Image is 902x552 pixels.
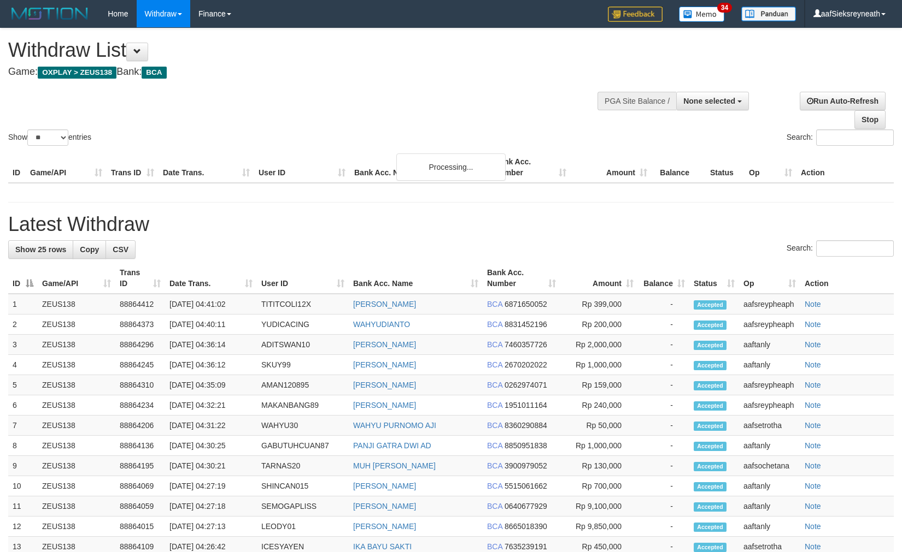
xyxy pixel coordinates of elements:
td: Rp 399,000 [560,294,638,314]
span: None selected [683,97,735,105]
td: MAKANBANG89 [257,395,349,416]
a: Note [805,340,821,349]
span: BCA [487,340,502,349]
td: [DATE] 04:27:13 [165,517,257,537]
td: aafsreypheaph [739,314,800,335]
span: Accepted [694,543,727,552]
td: - [638,456,689,476]
td: aaftanly [739,476,800,496]
td: Rp 9,850,000 [560,517,638,537]
label: Search: [787,240,894,257]
td: LEODY01 [257,517,349,537]
td: 88864234 [115,395,165,416]
span: Copy 8360290884 to clipboard [505,421,547,430]
td: ZEUS138 [38,496,115,517]
th: Balance: activate to sort column ascending [638,263,689,294]
td: aaftanly [739,436,800,456]
th: Game/API: activate to sort column ascending [38,263,115,294]
a: [PERSON_NAME] [353,381,416,389]
a: Show 25 rows [8,240,73,259]
td: - [638,496,689,517]
span: Copy 8665018390 to clipboard [505,522,547,531]
a: [PERSON_NAME] [353,401,416,409]
td: ZEUS138 [38,456,115,476]
a: Note [805,482,821,490]
td: Rp 9,100,000 [560,496,638,517]
td: [DATE] 04:30:25 [165,436,257,456]
img: MOTION_logo.png [8,5,91,22]
td: - [638,517,689,537]
td: 12 [8,517,38,537]
td: aaftanly [739,496,800,517]
div: PGA Site Balance / [598,92,676,110]
select: Showentries [27,129,68,146]
a: Note [805,360,821,369]
td: [DATE] 04:30:21 [165,456,257,476]
span: Accepted [694,320,727,330]
a: Note [805,401,821,409]
a: [PERSON_NAME] [353,502,416,511]
td: [DATE] 04:27:19 [165,476,257,496]
td: Rp 200,000 [560,314,638,335]
span: Copy 0640677929 to clipboard [505,502,547,511]
th: Trans ID [107,152,159,183]
td: SHINCAN015 [257,476,349,496]
span: Accepted [694,422,727,431]
td: 88864069 [115,476,165,496]
span: Copy 7635239191 to clipboard [505,542,547,551]
th: Action [800,263,894,294]
span: Accepted [694,523,727,532]
th: Bank Acc. Number [490,152,571,183]
th: Date Trans.: activate to sort column ascending [165,263,257,294]
span: Copy 5515061662 to clipboard [505,482,547,490]
span: BCA [487,300,502,308]
td: Rp 130,000 [560,456,638,476]
td: 11 [8,496,38,517]
span: BCA [487,421,502,430]
td: ZEUS138 [38,436,115,456]
span: 34 [717,3,732,13]
th: Date Trans. [159,152,254,183]
a: Note [805,381,821,389]
span: BCA [487,320,502,329]
td: 9 [8,456,38,476]
a: Stop [854,110,886,129]
td: Rp 1,000,000 [560,355,638,375]
span: Show 25 rows [15,245,66,254]
input: Search: [816,129,894,146]
a: WAHYU PURNOMO AJI [353,421,436,430]
span: Copy 6871650052 to clipboard [505,300,547,308]
span: Accepted [694,442,727,451]
td: 88864195 [115,456,165,476]
th: User ID: activate to sort column ascending [257,263,349,294]
td: 88864373 [115,314,165,335]
label: Search: [787,129,894,146]
span: Copy 8850951838 to clipboard [505,441,547,450]
td: 88864296 [115,335,165,355]
td: aafsreypheaph [739,375,800,395]
td: - [638,335,689,355]
td: Rp 50,000 [560,416,638,436]
span: Copy 1951011164 to clipboard [505,401,547,409]
td: aafsetrotha [739,416,800,436]
th: Op [745,152,796,183]
td: YUDICACING [257,314,349,335]
h1: Latest Withdraw [8,213,894,235]
th: Bank Acc. Name [350,152,490,183]
a: IKA BAYU SAKTI [353,542,412,551]
th: Bank Acc. Name: activate to sort column ascending [349,263,483,294]
td: ADITSWAN10 [257,335,349,355]
td: ZEUS138 [38,416,115,436]
td: 8 [8,436,38,456]
td: - [638,395,689,416]
span: Accepted [694,300,727,310]
span: BCA [487,401,502,409]
td: Rp 240,000 [560,395,638,416]
td: aaftanly [739,355,800,375]
th: Action [796,152,894,183]
a: Copy [73,240,106,259]
td: - [638,375,689,395]
td: aafsreypheaph [739,395,800,416]
a: [PERSON_NAME] [353,300,416,308]
td: ZEUS138 [38,294,115,314]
